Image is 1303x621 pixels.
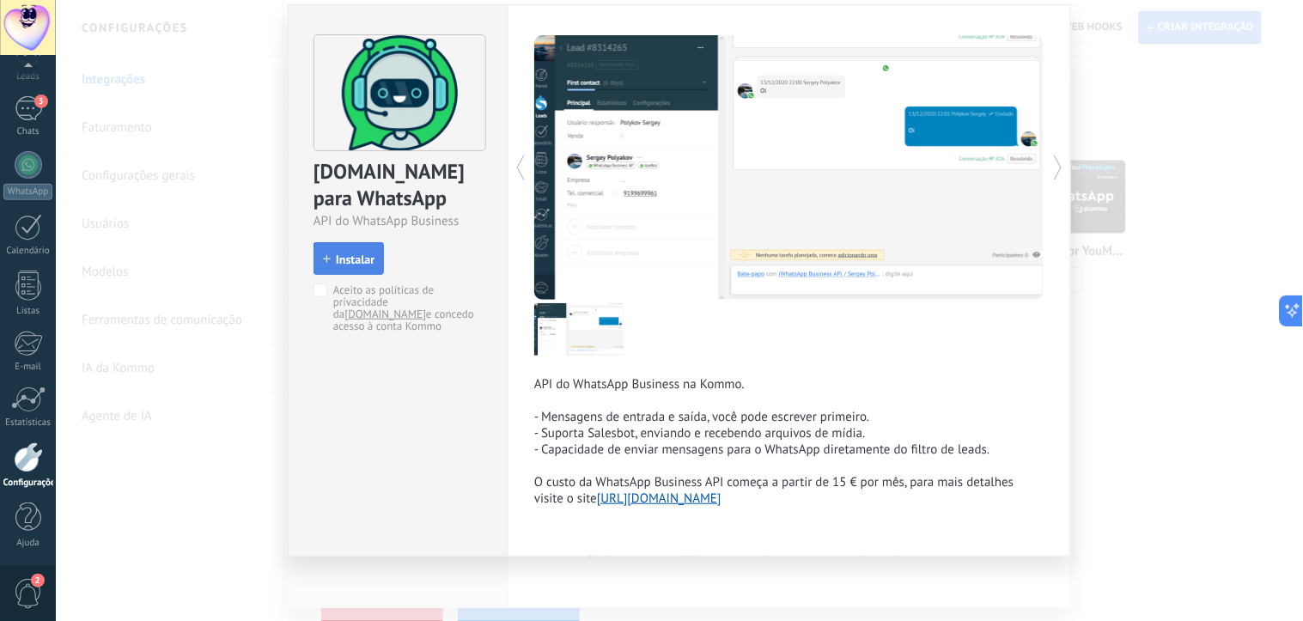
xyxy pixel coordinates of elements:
[3,306,53,317] div: Listas
[3,126,53,137] div: Chats
[314,242,384,275] button: Instalar
[3,184,52,200] div: WhatsApp
[3,246,53,257] div: Calendário
[333,284,477,332] div: Aceito as políticas de privacidade da ChatArchitect.com e concedo acesso à conta Kommo
[314,213,483,229] div: API do WhatsApp Business
[534,303,624,356] img: tour_image_392ab3ef1c45c1f4fe6fd629e3729061.png
[314,35,485,151] img: logo_main.png
[3,538,53,549] div: Ajuda
[3,478,53,489] div: Configurações
[31,574,45,588] span: 2
[344,307,426,321] a: [DOMAIN_NAME]
[34,94,48,108] span: 3
[3,417,53,429] div: Estatísticas
[336,253,374,265] span: Instalar
[3,362,53,373] div: E-mail
[597,490,722,507] a: [URL][DOMAIN_NAME]
[333,284,477,332] span: Aceito as políticas de privacidade da e concedo acesso à conta Kommo
[314,158,483,213] div: ChatArchitect.com para WhatsApp
[534,376,1044,507] p: API do WhatsApp Business na Kommo. - Mensagens de entrada e saída, você pode escrever primeiro. -...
